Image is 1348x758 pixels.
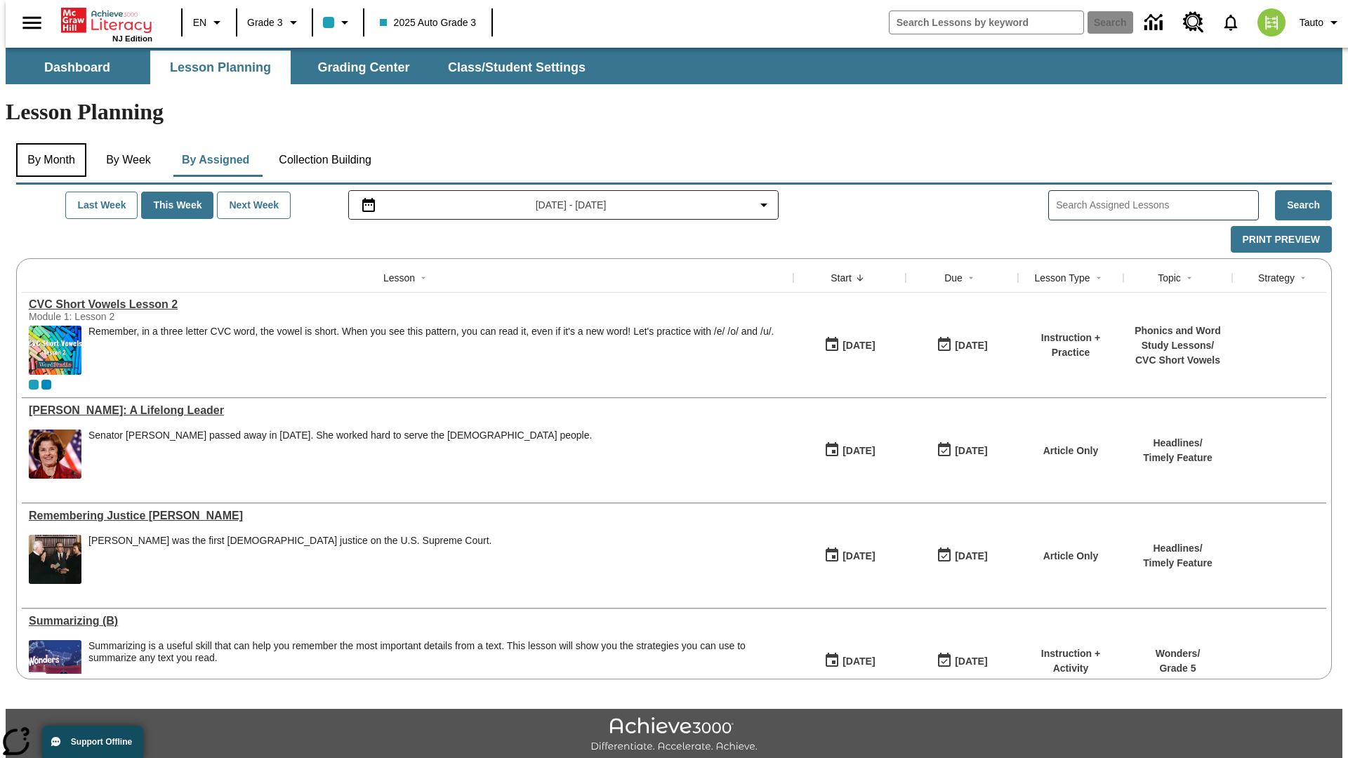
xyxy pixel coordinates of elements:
div: [DATE] [842,653,875,670]
button: Sort [1181,270,1198,286]
a: Remembering Justice O'Connor, Lessons [29,510,786,522]
button: Lesson Planning [150,51,291,84]
img: Achieve3000 Differentiate Accelerate Achieve [590,717,758,753]
p: Wonders / [1156,646,1201,661]
button: 09/25/25: Last day the lesson can be accessed [932,332,992,359]
a: Summarizing (B), Lessons [29,615,786,627]
div: [DATE] [842,442,875,460]
button: By Assigned [171,143,260,177]
img: Wonders Grade 5 cover, planetarium, showing constellations on domed ceiling [29,640,81,689]
button: By Week [93,143,164,177]
button: Sort [1090,270,1107,286]
span: Class/Student Settings [448,60,586,76]
button: Sort [415,270,432,286]
img: avatar image [1257,8,1286,36]
div: Topic [1158,271,1181,285]
div: [DATE] [955,337,987,354]
h1: Lesson Planning [6,99,1342,125]
div: SubNavbar [6,48,1342,84]
p: Instruction + Activity [1025,646,1116,676]
p: Grade 5 [1156,661,1201,676]
div: CVC Short Vowels Lesson 2 [29,298,786,311]
button: Dashboard [7,51,147,84]
p: Headlines / [1143,436,1212,451]
div: Remembering Justice O'Connor [29,510,786,522]
button: Next Week [217,192,291,219]
p: Instruction + Practice [1025,331,1116,360]
div: Start [831,271,852,285]
button: 09/25/25: First time the lesson was available [819,543,880,569]
button: Last Week [65,192,138,219]
div: Summarizing (B) [29,615,786,627]
div: Senator Dianne Feinstein passed away in September 2023. She worked hard to serve the American peo... [88,430,592,479]
button: Collection Building [267,143,383,177]
div: SubNavbar [6,51,598,84]
a: Data Center [1136,4,1175,42]
button: 09/25/25: Last day the lesson can be accessed [932,437,992,464]
button: Open side menu [11,2,53,44]
p: Headlines / [1143,541,1212,556]
input: search field [890,11,1083,34]
span: Support Offline [71,737,132,747]
button: Class/Student Settings [437,51,597,84]
div: Summarizing is a useful skill that can help you remember the most important details from a text. ... [88,640,786,689]
span: 2025 Auto Grade 3 [380,15,477,30]
button: 09/25/25: Last day the lesson can be accessed [932,543,992,569]
span: NJ Edition [112,34,152,43]
button: Support Offline [42,726,143,758]
button: This Week [141,192,213,219]
a: Dianne Feinstein: A Lifelong Leader, Lessons [29,404,786,417]
div: [DATE] [955,547,987,565]
button: Sort [852,270,868,286]
span: EN [193,15,206,30]
button: Select the date range menu item [355,197,773,213]
div: [DATE] [955,653,987,670]
p: Remember, in a three letter CVC word, the vowel is short. When you see this pattern, you can read... [88,326,774,338]
div: [DATE] [955,442,987,460]
button: 09/24/25: Last day the lesson can be accessed [932,648,992,674]
span: Lesson Planning [170,60,271,76]
div: Dianne Feinstein: A Lifelong Leader [29,404,786,417]
span: [DATE] - [DATE] [536,198,607,213]
p: CVC Short Vowels [1130,353,1225,368]
button: 09/25/25: First time the lesson was available [819,437,880,464]
div: Due [944,271,963,285]
a: Notifications [1212,4,1249,41]
div: Summarizing is a useful skill that can help you remember the most important details from a text. ... [88,640,786,664]
img: Chief Justice Warren Burger, wearing a black robe, holds up his right hand and faces Sandra Day O... [29,535,81,584]
button: 09/25/25: First time the lesson was available [819,332,880,359]
div: [DATE] [842,337,875,354]
p: Article Only [1043,444,1099,458]
a: CVC Short Vowels Lesson 2, Lessons [29,298,786,311]
div: Senator [PERSON_NAME] passed away in [DATE]. She worked hard to serve the [DEMOGRAPHIC_DATA] people. [88,430,592,441]
img: Senator Dianne Feinstein of California smiles with the U.S. flag behind her. [29,430,81,479]
button: Sort [1295,270,1311,286]
div: Sandra Day O'Connor was the first female justice on the U.S. Supreme Court. [88,535,491,584]
button: Select a new avatar [1249,4,1294,41]
img: CVC Short Vowels Lesson 2. [29,326,81,375]
p: Timely Feature [1143,451,1212,465]
button: By Month [16,143,86,177]
button: Search [1275,190,1332,220]
button: Grading Center [293,51,434,84]
button: Grade: Grade 3, Select a grade [242,10,308,35]
p: Phonics and Word Study Lessons / [1130,324,1225,353]
div: Strategy [1258,271,1295,285]
p: Timely Feature [1143,556,1212,571]
div: [PERSON_NAME] was the first [DEMOGRAPHIC_DATA] justice on the U.S. Supreme Court. [88,535,491,547]
button: Print Preview [1231,226,1332,253]
div: Lesson [383,271,415,285]
div: Remember, in a three letter CVC word, the vowel is short. When you see this pattern, you can read... [88,326,774,375]
button: Class color is light blue. Change class color [317,10,359,35]
div: OL 2025 Auto Grade 4 [41,380,51,390]
button: Language: EN, Select a language [187,10,232,35]
span: Tauto [1300,15,1323,30]
svg: Collapse Date Range Filter [755,197,772,213]
span: Current Class [29,380,39,390]
input: Search Assigned Lessons [1056,195,1258,215]
button: Sort [963,270,979,286]
span: Grade 3 [247,15,283,30]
